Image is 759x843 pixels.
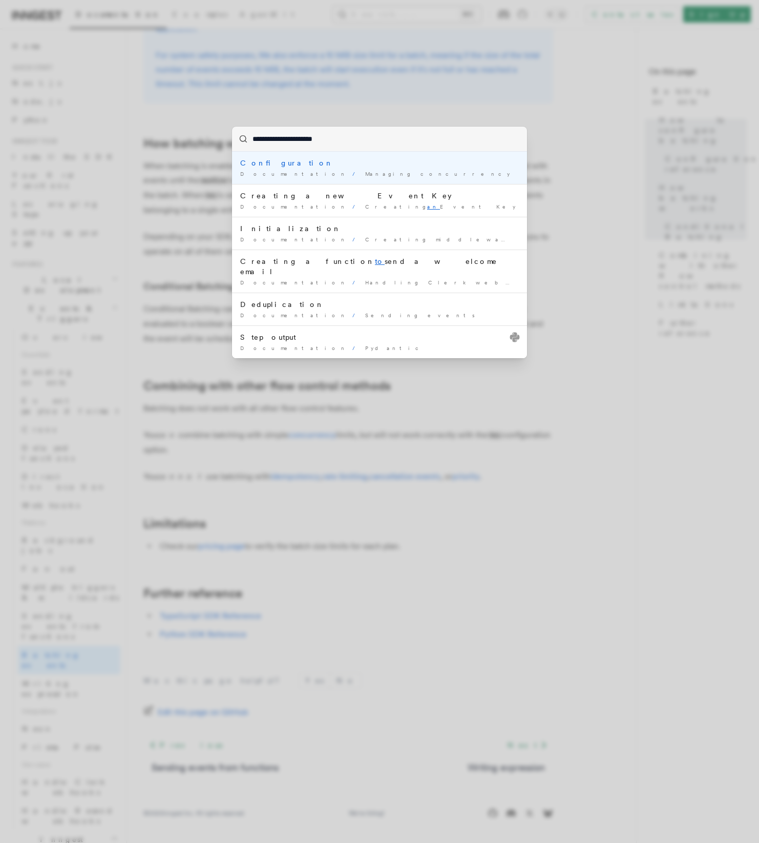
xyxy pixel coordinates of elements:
[240,203,348,210] span: Documentation
[365,312,481,318] span: Sending events
[240,279,348,285] span: Documentation
[240,256,519,277] div: Creating a function send a welcome email
[352,345,361,351] span: /
[352,171,361,177] span: /
[240,223,519,234] div: Initialization
[365,203,517,210] span: Creating Event Key
[240,332,519,342] div: Step output
[365,345,424,351] span: Pydantic
[240,171,348,177] span: Documentation
[427,203,440,210] mark: an
[352,203,361,210] span: /
[240,191,519,201] div: Creating a new Event Key
[352,279,361,285] span: /
[352,312,361,318] span: /
[240,345,348,351] span: Documentation
[375,257,385,265] mark: to
[352,236,361,242] span: /
[365,171,511,177] span: Managing concurrency
[240,299,519,310] div: Deduplication
[365,279,595,285] span: Handling Clerk webhook events
[365,236,520,242] span: Creating middleware
[240,312,348,318] span: Documentation
[240,236,348,242] span: Documentation
[240,158,519,168] div: Configuration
